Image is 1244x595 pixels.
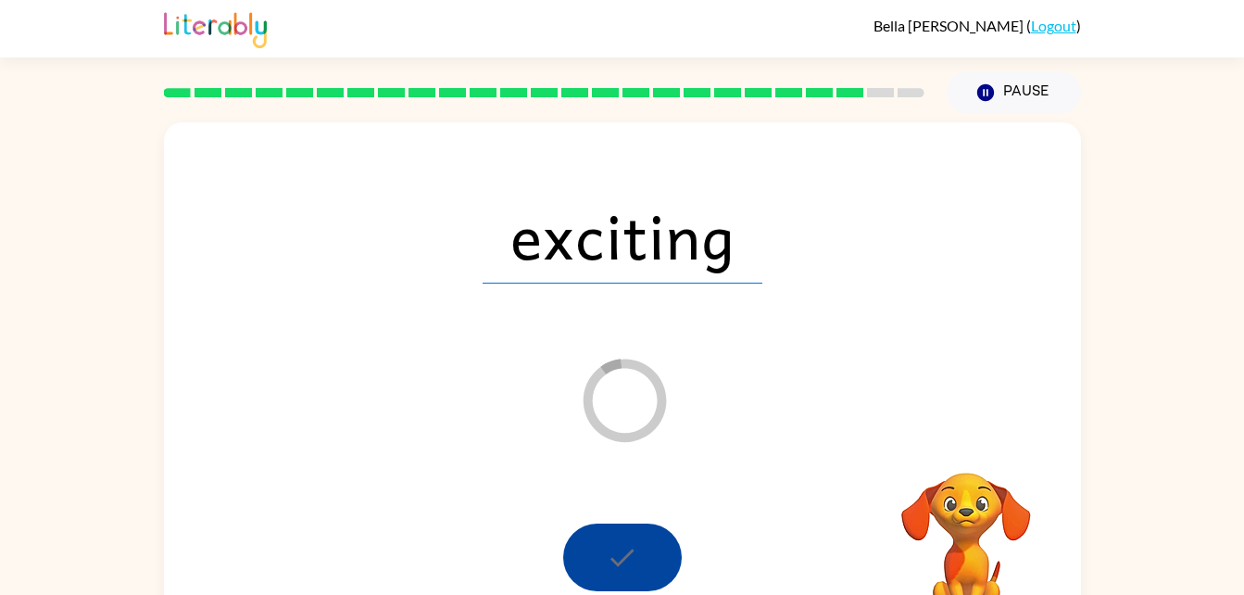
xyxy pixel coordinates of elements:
button: Pause [947,71,1081,114]
img: Literably [164,7,267,48]
a: Logout [1031,17,1076,34]
div: ( ) [873,17,1081,34]
span: exciting [483,187,762,284]
span: Bella [PERSON_NAME] [873,17,1026,34]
